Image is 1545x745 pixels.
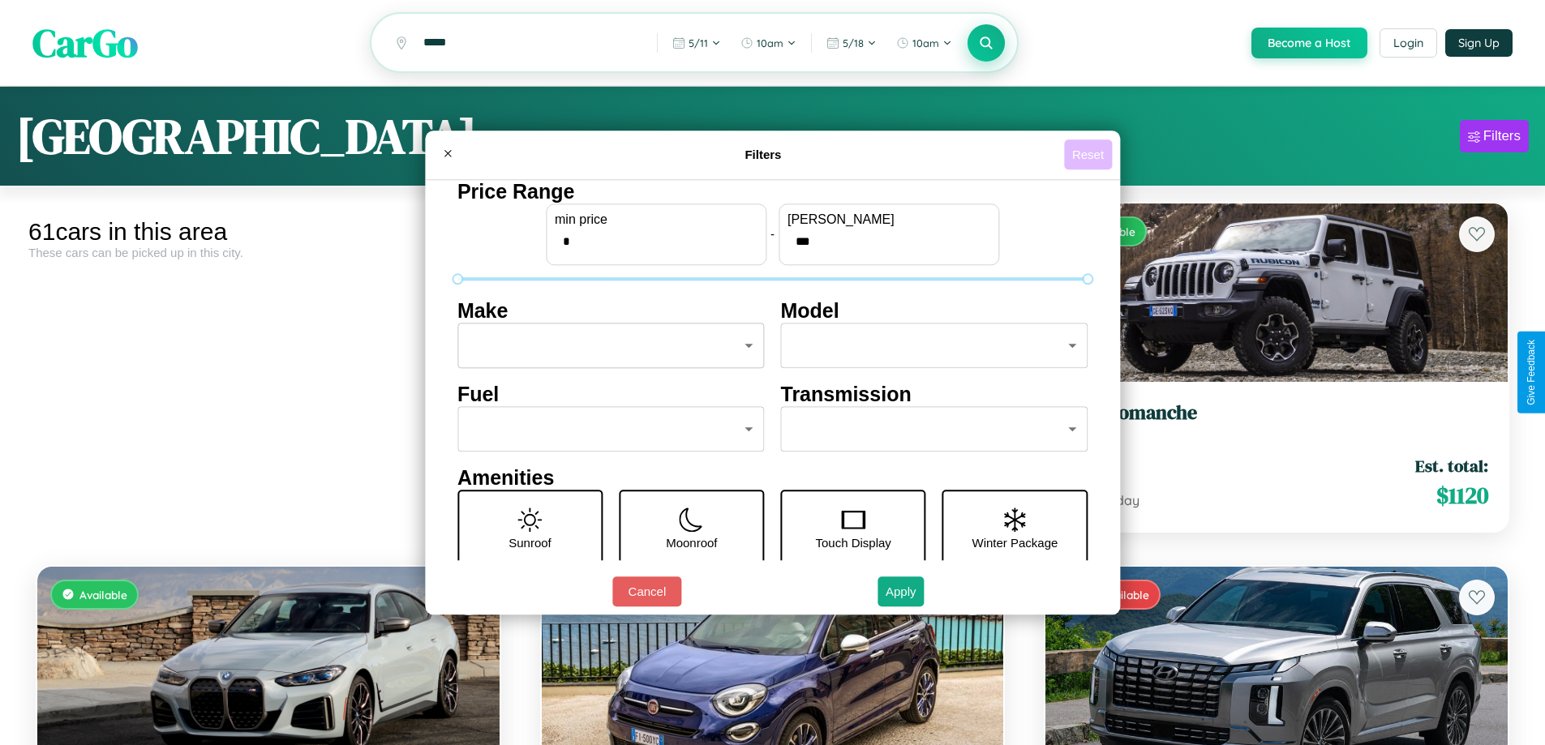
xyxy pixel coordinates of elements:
[1064,139,1112,169] button: Reset
[79,588,127,602] span: Available
[28,246,509,259] div: These cars can be picked up in this city.
[16,103,477,169] h1: [GEOGRAPHIC_DATA]
[664,30,729,56] button: 5/11
[1436,479,1488,512] span: $ 1120
[888,30,960,56] button: 10am
[843,36,864,49] span: 5 / 18
[555,212,757,227] label: min price
[972,532,1058,554] p: Winter Package
[457,299,765,323] h4: Make
[457,383,765,406] h4: Fuel
[1065,401,1488,425] h3: Jeep Comanche
[457,180,1088,203] h4: Price Range
[1483,128,1521,144] div: Filters
[757,36,783,49] span: 10am
[1251,28,1367,58] button: Become a Host
[457,466,1088,490] h4: Amenities
[878,576,925,606] button: Apply
[770,223,775,245] p: -
[912,36,939,49] span: 10am
[781,383,1088,406] h4: Transmission
[28,218,509,246] div: 61 cars in this area
[509,532,551,554] p: Sunroof
[1105,492,1139,508] span: / day
[1065,401,1488,441] a: Jeep Comanche2022
[1460,120,1529,152] button: Filters
[666,532,717,554] p: Moonroof
[1415,454,1488,477] span: Est. total:
[1526,340,1537,405] div: Give Feedback
[781,299,1088,323] h4: Model
[689,36,708,49] span: 5 / 11
[32,16,138,70] span: CarGo
[462,148,1064,161] h4: Filters
[788,212,990,227] label: [PERSON_NAME]
[818,30,885,56] button: 5/18
[815,532,891,554] p: Touch Display
[1445,29,1513,57] button: Sign Up
[1380,28,1437,58] button: Login
[732,30,805,56] button: 10am
[612,576,681,606] button: Cancel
